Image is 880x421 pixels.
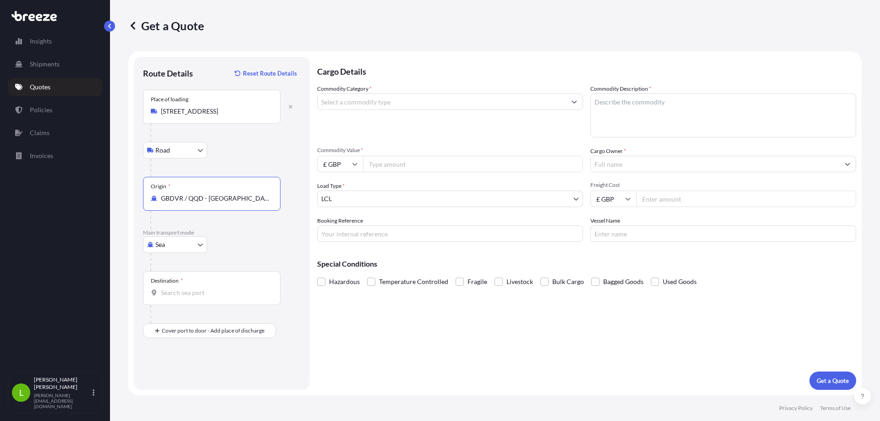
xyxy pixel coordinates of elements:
label: Cargo Owner [590,147,626,156]
p: Special Conditions [317,260,856,268]
p: Get a Quote [817,376,849,385]
p: Policies [30,105,52,115]
p: [PERSON_NAME] [PERSON_NAME] [34,376,91,391]
label: Commodity Description [590,84,651,93]
label: Vessel Name [590,216,620,225]
a: Claims [8,124,102,142]
span: Freight Cost [590,181,856,189]
span: Bulk Cargo [552,275,584,289]
span: Cover port to door - Add place of discharge [162,326,264,335]
input: Destination [161,288,269,297]
div: Origin [151,183,170,190]
input: Full name [591,156,839,172]
p: Get a Quote [128,18,204,33]
button: LCL [317,191,583,207]
button: Reset Route Details [230,66,301,81]
input: Your internal reference [317,225,583,242]
p: Insights [30,37,52,46]
span: Commodity Value [317,147,583,154]
a: Quotes [8,78,102,96]
button: Show suggestions [839,156,856,172]
span: L [19,388,23,397]
a: Shipments [8,55,102,73]
button: Get a Quote [809,372,856,390]
input: Enter amount [636,191,856,207]
label: Booking Reference [317,216,363,225]
a: Terms of Use [820,405,851,412]
span: Livestock [506,275,533,289]
span: Temperature Controlled [379,275,448,289]
p: Shipments [30,60,60,69]
a: Privacy Policy [779,405,813,412]
button: Cover port to door - Add place of discharge [143,323,276,338]
p: Route Details [143,68,193,79]
a: Insights [8,32,102,50]
input: Type amount [363,156,583,172]
p: Claims [30,128,49,137]
p: Reset Route Details [243,69,297,78]
p: Invoices [30,151,53,160]
p: Main transport mode [143,229,301,236]
span: Used Goods [663,275,697,289]
input: Enter name [590,225,856,242]
div: Place of loading [151,96,188,103]
span: Load Type [317,181,345,191]
a: Policies [8,101,102,119]
p: Quotes [30,82,50,92]
label: Commodity Category [317,84,372,93]
p: [PERSON_NAME][EMAIL_ADDRESS][DOMAIN_NAME] [34,393,91,409]
div: Destination [151,277,183,284]
p: Cargo Details [317,57,856,84]
button: Select transport [143,142,207,159]
span: Sea [155,240,165,249]
input: Origin [161,194,269,203]
a: Invoices [8,147,102,165]
input: Place of loading [161,107,269,116]
input: Select a commodity type [318,93,566,110]
span: Bagged Goods [603,275,643,289]
button: Show suggestions [566,93,583,110]
span: Road [155,146,170,155]
span: Fragile [467,275,487,289]
span: Hazardous [329,275,360,289]
button: Select transport [143,236,207,253]
span: LCL [321,194,332,203]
